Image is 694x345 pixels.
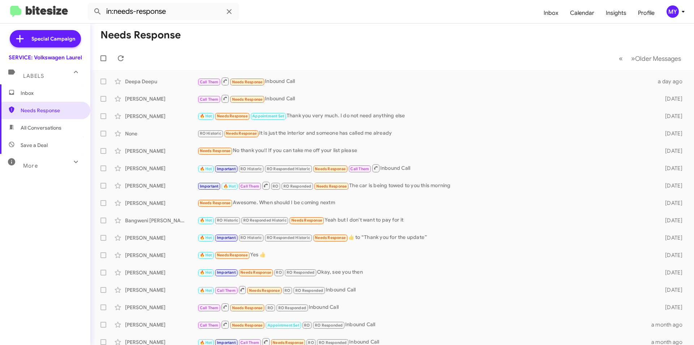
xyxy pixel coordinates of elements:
[654,182,688,189] div: [DATE]
[23,163,38,169] span: More
[200,323,219,328] span: Call Them
[125,199,197,207] div: [PERSON_NAME]
[267,167,310,171] span: RO Responded Historic
[654,234,688,241] div: [DATE]
[200,131,221,136] span: RO Historic
[87,3,239,20] input: Search
[315,323,343,328] span: RO Responded
[654,252,688,259] div: [DATE]
[635,55,681,63] span: Older Messages
[283,184,311,189] span: RO Responded
[654,95,688,102] div: [DATE]
[197,147,654,155] div: No thank you!! If you can take me off your list please
[31,35,75,42] span: Special Campaign
[200,97,219,102] span: Call Them
[9,54,82,61] div: SERVICE: Volkswagen Laurel
[197,181,654,190] div: The car is being towed to you this morning
[278,306,306,310] span: RO Responded
[200,218,212,223] span: 🔥 Hot
[125,286,197,294] div: [PERSON_NAME]
[315,167,346,171] span: Needs Response
[217,340,236,345] span: Important
[197,303,654,312] div: Inbound Call
[217,167,236,171] span: Important
[200,80,219,84] span: Call Them
[267,323,299,328] span: Appointment Set
[125,182,197,189] div: [PERSON_NAME]
[197,268,654,277] div: Okay, see you then
[619,54,623,63] span: «
[125,304,197,311] div: [PERSON_NAME]
[232,97,263,102] span: Needs Response
[200,288,212,293] span: 🔥 Hot
[197,251,654,259] div: Yes 👍
[350,167,369,171] span: Call Them
[654,130,688,137] div: [DATE]
[217,218,238,223] span: RO Historic
[614,51,627,66] button: Previous
[125,252,197,259] div: [PERSON_NAME]
[100,29,181,41] h1: Needs Response
[217,235,236,240] span: Important
[223,184,236,189] span: 🔥 Hot
[627,51,685,66] button: Next
[615,51,685,66] nav: Page navigation example
[600,3,632,24] a: Insights
[232,323,263,328] span: Needs Response
[295,288,323,293] span: RO Responded
[197,112,654,120] div: Thank you very much. I do not need anything else
[10,30,81,47] a: Special Campaign
[273,340,303,345] span: Needs Response
[631,54,635,63] span: »
[200,306,219,310] span: Call Them
[667,5,679,18] div: MY
[197,199,654,207] div: Awesome. When should I be coming nextm
[654,113,688,120] div: [DATE]
[197,233,654,242] div: ​👍​ to “ Thank you for the update ”
[125,269,197,276] div: [PERSON_NAME]
[315,235,346,240] span: Needs Response
[654,217,688,224] div: [DATE]
[125,321,197,328] div: [PERSON_NAME]
[21,89,82,97] span: Inbox
[654,147,688,155] div: [DATE]
[276,270,282,275] span: RO
[240,340,259,345] span: Call Them
[232,306,263,310] span: Needs Response
[273,184,278,189] span: RO
[197,285,654,294] div: Inbound Call
[200,148,231,153] span: Needs Response
[200,253,212,257] span: 🔥 Hot
[125,234,197,241] div: [PERSON_NAME]
[243,218,287,223] span: RO Responded Historic
[125,95,197,102] div: [PERSON_NAME]
[651,321,688,328] div: a month ago
[654,165,688,172] div: [DATE]
[267,235,310,240] span: RO Responded Historic
[200,235,212,240] span: 🔥 Hot
[232,80,263,84] span: Needs Response
[197,129,654,138] div: It is just the interior and someone has called me already
[660,5,686,18] button: MY
[125,130,197,137] div: None
[240,270,271,275] span: Needs Response
[319,340,347,345] span: RO Responded
[304,323,310,328] span: RO
[200,114,212,118] span: 🔥 Hot
[21,124,61,131] span: All Conversations
[217,288,236,293] span: Call Them
[538,3,564,24] a: Inbox
[240,235,262,240] span: RO Historic
[217,114,248,118] span: Needs Response
[654,199,688,207] div: [DATE]
[200,167,212,171] span: 🔥 Hot
[21,142,48,149] span: Save a Deal
[217,270,236,275] span: Important
[654,78,688,85] div: a day ago
[197,216,654,224] div: Yeah but I don't want to pay for it
[291,218,322,223] span: Needs Response
[125,78,197,85] div: Deepa Deepu
[564,3,600,24] span: Calendar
